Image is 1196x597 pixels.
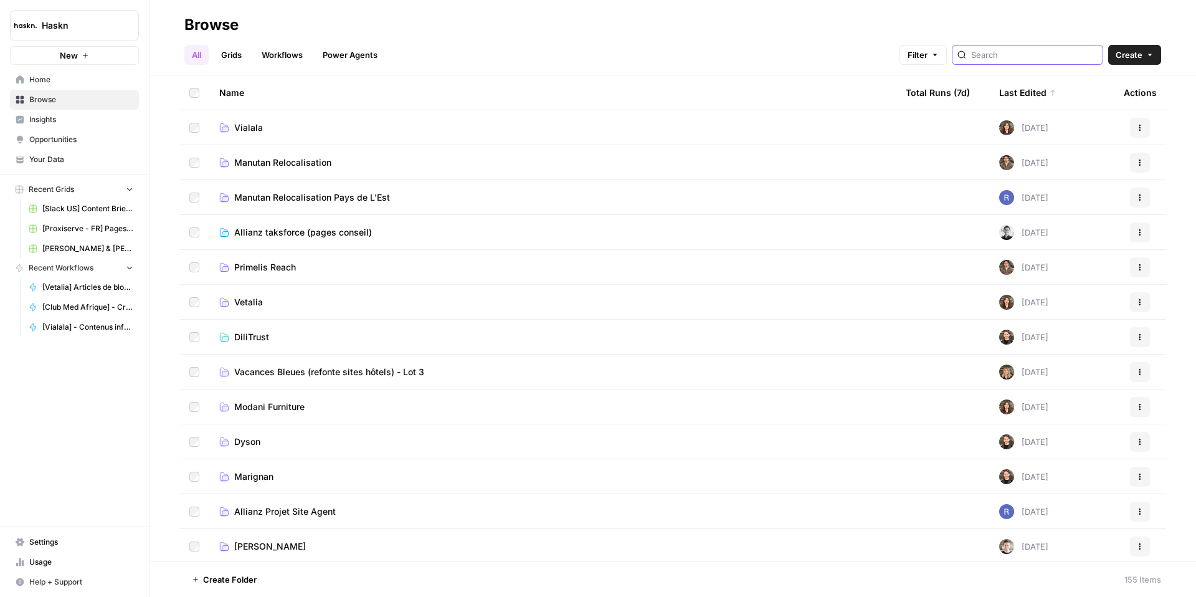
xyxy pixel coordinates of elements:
[23,199,139,219] a: [Slack US] Content Brief & Content Generation - Creation
[999,75,1056,110] div: Last Edited
[234,401,305,413] span: Modani Furniture
[203,573,257,586] span: Create Folder
[999,365,1014,380] img: ziyu4k121h9vid6fczkx3ylgkuqx
[234,470,273,483] span: Marignan
[184,15,239,35] div: Browse
[999,399,1014,414] img: wbc4lf7e8no3nva14b2bd9f41fnh
[14,14,37,37] img: Haskn Logo
[10,130,139,150] a: Opportunities
[10,70,139,90] a: Home
[899,45,947,65] button: Filter
[184,45,209,65] a: All
[999,120,1014,135] img: wbc4lf7e8no3nva14b2bd9f41fnh
[234,296,263,308] span: Vetalia
[219,401,886,413] a: Modani Furniture
[999,225,1048,240] div: [DATE]
[42,322,133,333] span: [Vialala] - Contenus informationnels
[219,191,886,204] a: Manutan Relocalisation Pays de L'Est
[42,223,133,234] span: [Proxiserve - FR] Pages catégories - 800 mots sans FAQ Grid
[42,19,117,32] span: Haskn
[999,469,1014,484] img: uhgcgt6zpiex4psiaqgkk0ok3li6
[10,180,139,199] button: Recent Grids
[10,572,139,592] button: Help + Support
[10,46,139,65] button: New
[999,330,1014,345] img: uhgcgt6zpiex4psiaqgkk0ok3li6
[214,45,249,65] a: Grids
[219,436,886,448] a: Dyson
[999,330,1048,345] div: [DATE]
[42,282,133,293] span: [Vetalia] Articles de blog - 1000 mots
[219,540,886,553] a: [PERSON_NAME]
[219,261,886,274] a: Primelis Reach
[234,331,269,343] span: DiliTrust
[999,504,1048,519] div: [DATE]
[29,94,133,105] span: Browse
[42,203,133,214] span: [Slack US] Content Brief & Content Generation - Creation
[999,155,1048,170] div: [DATE]
[10,90,139,110] a: Browse
[219,470,886,483] a: Marignan
[10,259,139,277] button: Recent Workflows
[184,570,264,590] button: Create Folder
[29,154,133,165] span: Your Data
[219,75,886,110] div: Name
[971,49,1098,61] input: Search
[999,190,1014,205] img: u6bh93quptsxrgw026dpd851kwjs
[29,556,133,568] span: Usage
[29,262,93,274] span: Recent Workflows
[999,434,1048,449] div: [DATE]
[234,156,331,169] span: Manutan Relocalisation
[234,505,336,518] span: Allianz Projet Site Agent
[234,540,306,553] span: [PERSON_NAME]
[999,399,1048,414] div: [DATE]
[1124,75,1157,110] div: Actions
[234,226,372,239] span: Allianz taksforce (pages conseil)
[999,260,1014,275] img: dizo4u6k27cofk4obq9v5qvvdkyt
[60,49,78,62] span: New
[999,365,1048,380] div: [DATE]
[219,505,886,518] a: Allianz Projet Site Agent
[999,539,1014,554] img: 5szy29vhbbb2jvrzb4fwf88ktdwm
[10,552,139,572] a: Usage
[1116,49,1142,61] span: Create
[29,74,133,85] span: Home
[234,261,296,274] span: Primelis Reach
[10,10,139,41] button: Workspace: Haskn
[23,277,139,297] a: [Vetalia] Articles de blog - 1000 mots
[10,150,139,170] a: Your Data
[219,331,886,343] a: DiliTrust
[234,366,424,378] span: Vacances Bleues (refonte sites hôtels) - Lot 3
[29,576,133,588] span: Help + Support
[1108,45,1161,65] button: Create
[234,191,390,204] span: Manutan Relocalisation Pays de L'Est
[10,110,139,130] a: Insights
[254,45,310,65] a: Workflows
[23,317,139,337] a: [Vialala] - Contenus informationnels
[23,239,139,259] a: [PERSON_NAME] & [PERSON_NAME] - Optimization pages for LLMs Grid
[999,155,1014,170] img: dizo4u6k27cofk4obq9v5qvvdkyt
[23,297,139,317] a: [Club Med Afrique] - Création + FAQ
[23,219,139,239] a: [Proxiserve - FR] Pages catégories - 800 mots sans FAQ Grid
[29,537,133,548] span: Settings
[42,302,133,313] span: [Club Med Afrique] - Création + FAQ
[1124,573,1161,586] div: 155 Items
[219,366,886,378] a: Vacances Bleues (refonte sites hôtels) - Lot 3
[42,243,133,254] span: [PERSON_NAME] & [PERSON_NAME] - Optimization pages for LLMs Grid
[219,226,886,239] a: Allianz taksforce (pages conseil)
[999,260,1048,275] div: [DATE]
[29,184,74,195] span: Recent Grids
[999,295,1048,310] div: [DATE]
[29,134,133,145] span: Opportunities
[906,75,970,110] div: Total Runs (7d)
[908,49,928,61] span: Filter
[219,156,886,169] a: Manutan Relocalisation
[999,469,1048,484] div: [DATE]
[999,504,1014,519] img: u6bh93quptsxrgw026dpd851kwjs
[219,122,886,134] a: Vialala
[999,295,1014,310] img: wbc4lf7e8no3nva14b2bd9f41fnh
[999,120,1048,135] div: [DATE]
[10,532,139,552] a: Settings
[234,436,260,448] span: Dyson
[29,114,133,125] span: Insights
[219,296,886,308] a: Vetalia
